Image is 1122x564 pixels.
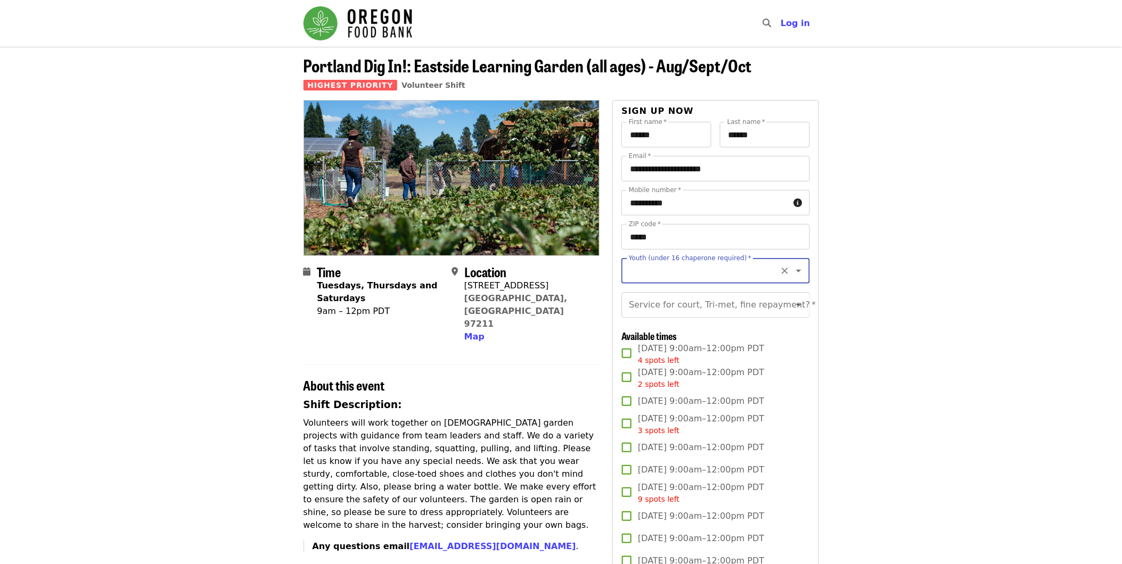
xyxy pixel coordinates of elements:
[638,342,764,366] span: [DATE] 9:00am–12:00pm PDT
[638,495,679,503] span: 9 spots left
[304,399,402,410] strong: Shift Description:
[638,426,679,435] span: 3 spots left
[317,280,438,303] strong: Tuesdays, Thursdays and Saturdays
[638,395,764,408] span: [DATE] 9:00am–12:00pm PDT
[621,156,809,181] input: Email
[772,13,818,34] button: Log in
[638,532,764,545] span: [DATE] 9:00am–12:00pm PDT
[304,376,385,394] span: About this event
[317,262,341,281] span: Time
[638,510,764,522] span: [DATE] 9:00am–12:00pm PDT
[402,81,465,89] a: Volunteer Shift
[304,6,412,40] img: Oregon Food Bank - Home
[621,329,677,343] span: Available times
[638,463,764,476] span: [DATE] 9:00am–12:00pm PDT
[720,122,810,147] input: Last name
[638,366,764,390] span: [DATE] 9:00am–12:00pm PDT
[304,267,311,277] i: calendar icon
[629,187,681,193] label: Mobile number
[791,297,806,312] button: Open
[629,153,651,159] label: Email
[621,224,809,250] input: ZIP code
[629,119,667,125] label: First name
[621,106,694,116] span: Sign up now
[464,293,568,329] a: [GEOGRAPHIC_DATA], [GEOGRAPHIC_DATA] 97211
[727,119,765,125] label: Last name
[629,221,661,227] label: ZIP code
[317,305,443,318] div: 9am – 12pm PDT
[629,255,751,261] label: Youth (under 16 chaperone required)
[304,417,600,532] p: Volunteers will work together on [DEMOGRAPHIC_DATA] garden projects with guidance from team leade...
[781,18,810,28] span: Log in
[452,267,458,277] i: map-marker-alt icon
[621,122,711,147] input: First name
[313,541,576,551] strong: Any questions email
[621,190,789,215] input: Mobile number
[464,262,506,281] span: Location
[304,101,600,255] img: Portland Dig In!: Eastside Learning Garden (all ages) - Aug/Sept/Oct organized by Oregon Food Bank
[464,331,485,342] span: Map
[464,330,485,343] button: Map
[763,18,771,28] i: search icon
[638,412,764,436] span: [DATE] 9:00am–12:00pm PDT
[464,279,591,292] div: [STREET_ADDRESS]
[638,481,764,505] span: [DATE] 9:00am–12:00pm PDT
[313,540,600,553] p: .
[777,263,792,278] button: Clear
[638,380,679,388] span: 2 spots left
[304,53,752,78] span: Portland Dig In!: Eastside Learning Garden (all ages) - Aug/Sept/Oct
[304,80,398,90] span: Highest Priority
[794,198,802,208] i: circle-info icon
[638,441,764,454] span: [DATE] 9:00am–12:00pm PDT
[791,263,806,278] button: Open
[410,541,576,551] a: [EMAIL_ADDRESS][DOMAIN_NAME]
[638,356,679,364] span: 4 spots left
[777,11,786,36] input: Search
